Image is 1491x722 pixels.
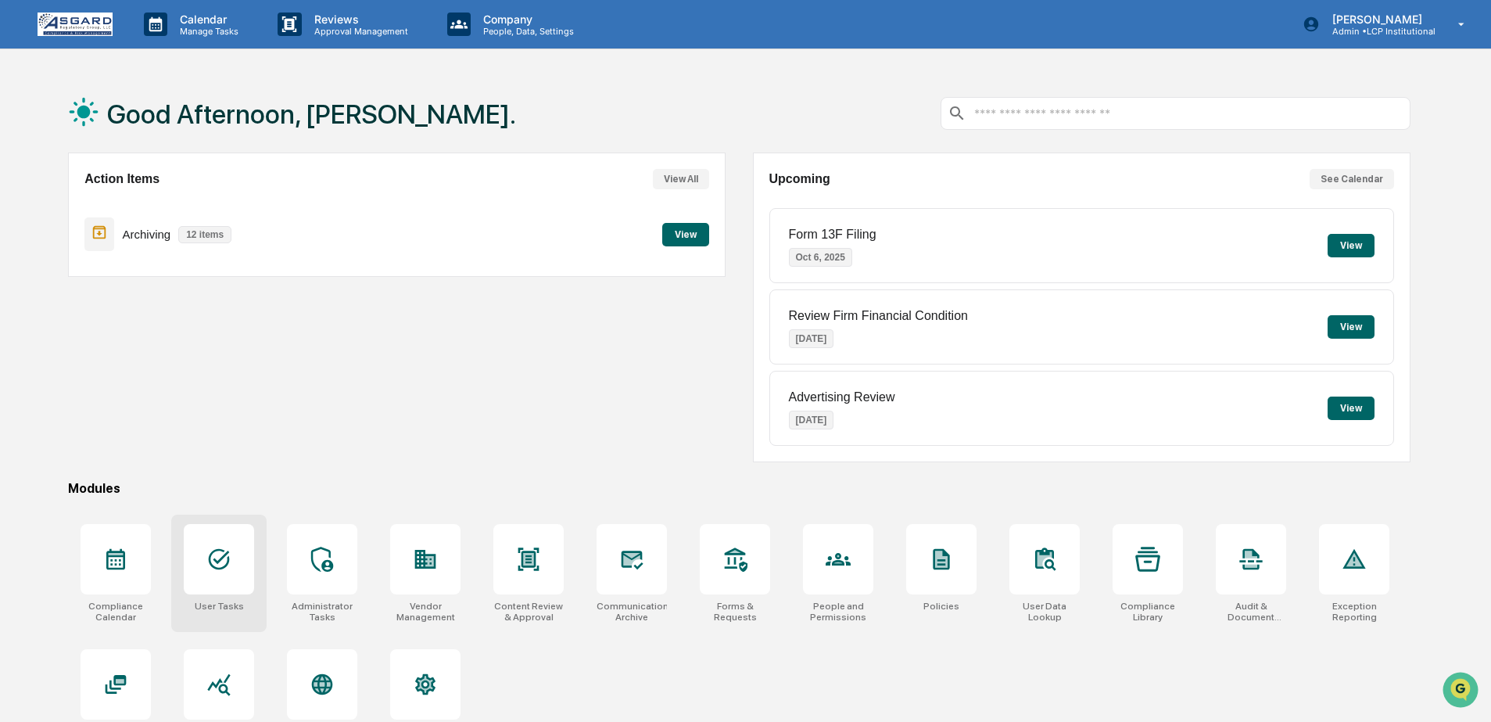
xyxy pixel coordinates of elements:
p: Advertising Review [789,390,895,404]
div: Communications Archive [597,601,667,623]
img: 8933085812038_c878075ebb4cc5468115_72.jpg [33,120,61,148]
img: Shannon Brady [16,240,41,265]
p: Company [471,13,582,26]
div: Audit & Document Logs [1216,601,1286,623]
div: User Tasks [195,601,244,612]
span: [PERSON_NAME] [48,213,127,225]
div: Exception Reporting [1319,601,1389,623]
button: See all [242,171,285,189]
p: [PERSON_NAME] [1320,13,1435,26]
span: Data Lookup [31,350,99,365]
button: View [662,223,709,246]
iframe: Open customer support [1441,670,1483,713]
p: [DATE] [789,411,834,429]
div: Content Review & Approval [493,601,564,623]
button: Start new chat [266,124,285,143]
p: 12 items [178,226,231,243]
div: Policies [923,601,959,612]
a: 🔎Data Lookup [9,343,105,372]
div: User Data Lookup [1009,601,1080,623]
div: 🖐️ [16,321,28,334]
p: People, Data, Settings [471,26,582,37]
img: 1746055101610-c473b297-6a78-478c-a979-82029cc54cd1 [16,120,44,148]
div: Vendor Management [390,601,461,623]
h2: Upcoming [769,172,830,186]
div: 🗄️ [113,321,126,334]
p: Calendar [167,13,246,26]
span: [DATE] [138,213,170,225]
img: logo [38,13,113,36]
a: 🖐️Preclearance [9,314,107,342]
button: View [1328,234,1375,257]
span: • [130,255,135,268]
span: Pylon [156,388,189,400]
a: Powered byPylon [110,387,189,400]
span: [DATE] [138,255,170,268]
div: People and Permissions [803,601,873,623]
p: Review Firm Financial Condition [789,309,968,323]
div: Modules [68,481,1410,496]
a: 🗄️Attestations [107,314,200,342]
a: View [662,226,709,241]
div: We're available if you need us! [70,135,215,148]
div: Compliance Calendar [81,601,151,623]
img: Shannon Brady [16,198,41,223]
div: Administrator Tasks [287,601,357,623]
span: Preclearance [31,320,101,336]
button: See Calendar [1310,169,1394,189]
p: Reviews [302,13,416,26]
div: Forms & Requests [700,601,770,623]
p: Archiving [122,228,170,241]
p: [DATE] [789,329,834,348]
span: • [130,213,135,225]
button: View [1328,315,1375,339]
h1: Good Afternoon, [PERSON_NAME]. [107,99,516,130]
span: Attestations [129,320,194,336]
div: 🔎 [16,351,28,364]
p: Admin • LCP Institutional [1320,26,1435,37]
p: Oct 6, 2025 [789,248,852,267]
p: Approval Management [302,26,416,37]
p: Form 13F Filing [789,228,876,242]
p: How can we help? [16,33,285,58]
h2: Action Items [84,172,159,186]
div: Compliance Library [1113,601,1183,623]
button: View [1328,397,1375,420]
p: Manage Tasks [167,26,246,37]
button: View All [653,169,709,189]
div: Start new chat [70,120,256,135]
span: [PERSON_NAME] [48,255,127,268]
div: Past conversations [16,174,105,186]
